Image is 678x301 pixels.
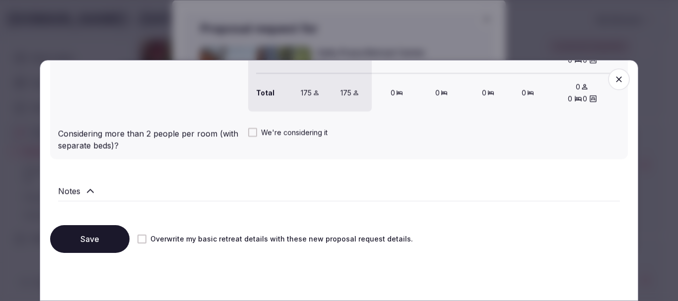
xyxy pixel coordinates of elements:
[568,94,572,104] span: 0
[256,82,286,104] div: Total
[576,82,589,92] button: 0
[425,82,457,104] div: 0
[50,225,130,253] button: Save
[576,82,580,92] span: 0
[248,128,257,137] button: We're considering it
[248,127,620,137] label: We're considering it
[381,82,413,104] div: 0
[568,94,582,104] button: 0
[137,234,413,244] label: Overwrite my basic retreat details with these new proposal request details.
[294,88,326,98] div: 175
[583,94,597,104] button: 0
[583,94,587,104] span: 0
[137,235,146,243] button: Overwrite my basic retreat details with these new proposal request details.
[473,88,504,98] div: 0
[583,55,597,65] button: 0
[583,55,587,65] span: 0
[334,88,366,98] div: 175
[568,55,572,65] span: 0
[58,185,80,197] h2: Notes
[58,123,240,151] div: Considering more than 2 people per room (with separate beds)?
[568,55,582,65] button: 0
[512,88,544,98] div: 0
